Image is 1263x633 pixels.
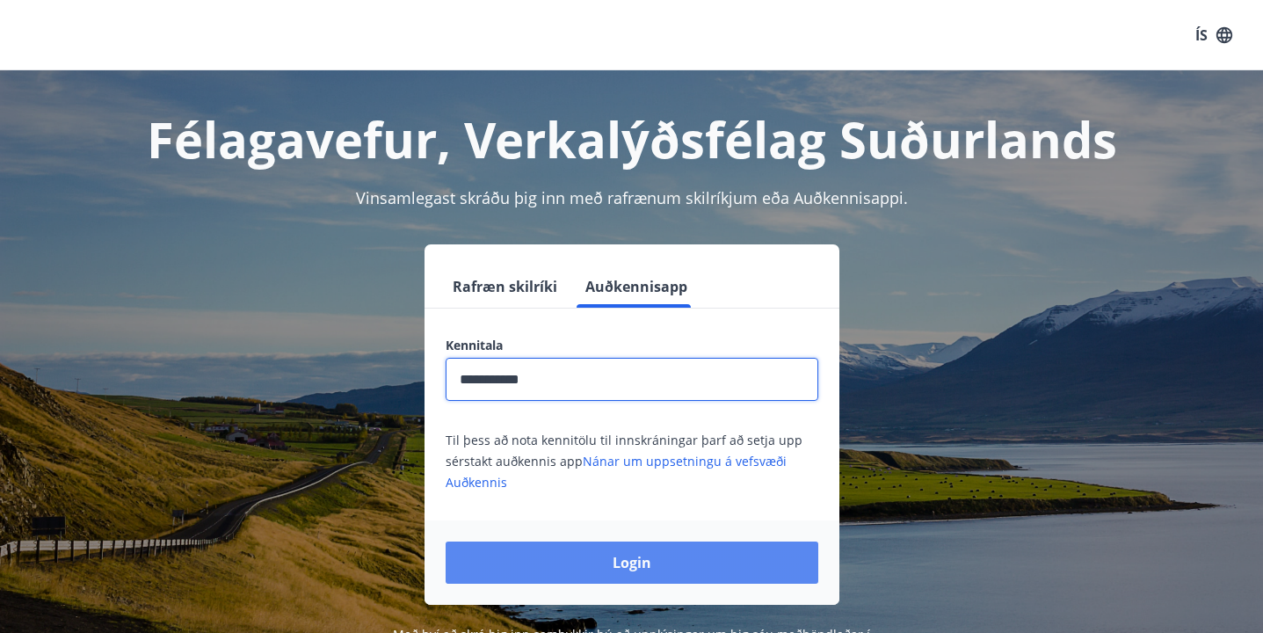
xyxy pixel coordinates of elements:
span: Vinsamlegast skráðu þig inn með rafrænum skilríkjum eða Auðkennisappi. [356,187,908,208]
span: Til þess að nota kennitölu til innskráningar þarf að setja upp sérstakt auðkennis app [446,432,802,491]
button: Auðkennisapp [578,266,694,308]
button: Rafræn skilríki [446,266,564,308]
label: Kennitala [446,337,818,354]
h1: Félagavefur, Verkalýðsfélag Suðurlands [21,105,1242,172]
a: Nánar um uppsetningu á vefsvæði Auðkennis [446,453,787,491]
button: Login [446,542,818,584]
button: ÍS [1186,19,1242,51]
